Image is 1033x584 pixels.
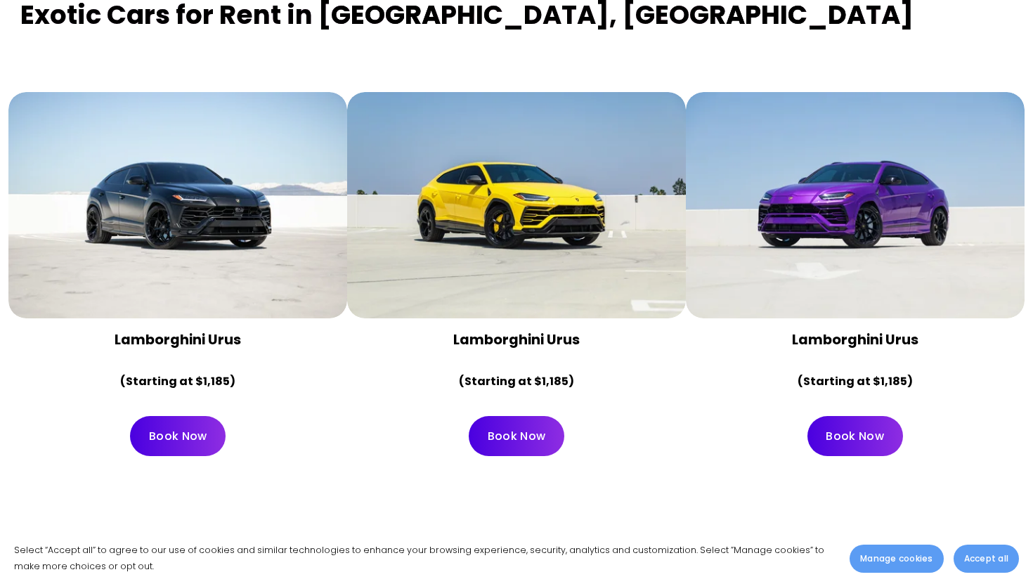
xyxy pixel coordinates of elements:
p: Select “Accept all” to agree to our use of cookies and similar technologies to enhance your brows... [14,543,836,574]
strong: Lamborghini Urus [453,330,580,349]
span: Accept all [964,552,1008,565]
strong: (Starting at $1,185) [798,373,913,389]
strong: Lamborghini Urus [115,330,241,349]
strong: (Starting at $1,185) [459,373,574,389]
strong: (Starting at $1,185) [120,373,235,389]
span: Manage cookies [860,552,933,565]
strong: Lamborghini Urus [792,330,918,349]
button: Accept all [954,545,1019,573]
a: Book Now [130,416,226,456]
a: Book Now [469,416,564,456]
button: Manage cookies [850,545,943,573]
a: Book Now [807,416,903,456]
